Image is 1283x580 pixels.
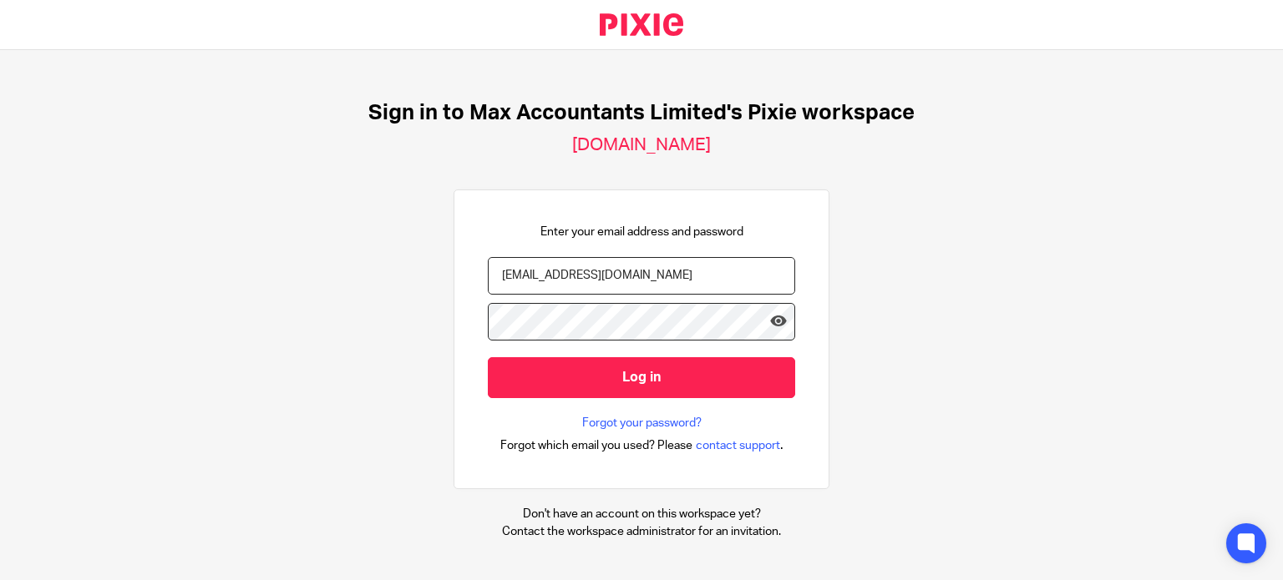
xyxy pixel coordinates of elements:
h1: Sign in to Max Accountants Limited's Pixie workspace [368,100,915,126]
h2: [DOMAIN_NAME] [572,134,711,156]
p: Don't have an account on this workspace yet? [502,506,781,522]
p: Contact the workspace administrator for an invitation. [502,523,781,540]
input: Log in [488,357,795,398]
a: Forgot your password? [582,415,702,431]
span: Forgot which email you used? Please [500,437,692,454]
div: . [500,436,783,455]
input: name@example.com [488,257,795,295]
span: contact support [696,437,780,454]
p: Enter your email address and password [540,224,743,240]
